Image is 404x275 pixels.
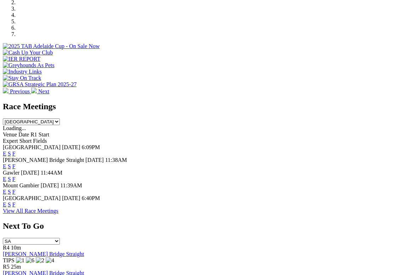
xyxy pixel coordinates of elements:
[60,182,82,188] span: 11:39AM
[41,182,59,188] span: [DATE]
[18,131,29,137] span: Date
[3,170,19,176] span: Gawler
[3,69,42,75] img: Industry Links
[3,49,53,56] img: Cash Up Your Club
[46,257,54,264] img: 4
[12,201,16,207] a: F
[11,245,21,251] span: 10m
[8,151,11,157] a: S
[3,125,26,131] span: Loading...
[26,257,34,264] img: 6
[3,81,76,88] img: GRSA Strategic Plan 2025-27
[31,88,37,93] img: chevron-right-pager-white.svg
[3,208,58,214] a: View All Race Meetings
[62,144,80,150] span: [DATE]
[85,157,104,163] span: [DATE]
[3,201,6,207] a: E
[3,245,10,251] span: R4
[3,257,15,263] span: TIPS
[11,264,21,270] span: 25m
[3,157,84,163] span: [PERSON_NAME] Bridge Straight
[10,88,30,94] span: Previous
[8,176,11,182] a: S
[3,62,55,69] img: Greyhounds As Pets
[82,195,100,201] span: 6:40PM
[3,43,100,49] img: 2025 TAB Adelaide Cup - On Sale Now
[3,151,6,157] a: E
[105,157,127,163] span: 11:38AM
[82,144,100,150] span: 6:09PM
[3,56,40,62] img: IER REPORT
[3,88,31,94] a: Previous
[19,138,32,144] span: Short
[3,176,6,182] a: E
[3,264,10,270] span: R5
[12,163,16,169] a: F
[3,102,401,111] h2: Race Meetings
[3,138,18,144] span: Expert
[3,189,6,195] a: E
[30,131,49,137] span: R1 Start
[31,88,49,94] a: Next
[3,251,84,257] a: [PERSON_NAME] Bridge Straight
[41,170,63,176] span: 11:44AM
[3,163,6,169] a: E
[12,176,16,182] a: F
[3,182,39,188] span: Mount Gambier
[8,163,11,169] a: S
[12,189,16,195] a: F
[8,189,11,195] a: S
[3,144,61,150] span: [GEOGRAPHIC_DATA]
[8,201,11,207] a: S
[3,88,8,93] img: chevron-left-pager-white.svg
[3,131,17,137] span: Venue
[16,257,24,264] img: 1
[62,195,80,201] span: [DATE]
[3,75,41,81] img: Stay On Track
[33,138,47,144] span: Fields
[36,257,44,264] img: 2
[3,221,401,231] h2: Next To Go
[38,88,49,94] span: Next
[3,195,61,201] span: [GEOGRAPHIC_DATA]
[12,151,16,157] a: F
[21,170,39,176] span: [DATE]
